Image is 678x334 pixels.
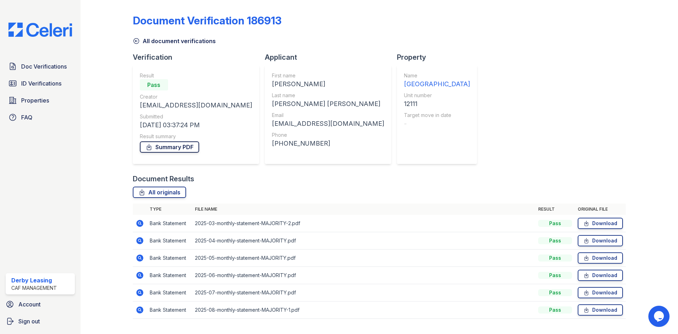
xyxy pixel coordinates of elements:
span: Sign out [18,317,40,326]
span: ID Verifications [21,79,61,88]
a: Name [GEOGRAPHIC_DATA] [404,72,470,89]
a: Download [578,252,623,264]
div: Pass [538,254,572,262]
div: [PERSON_NAME] [272,79,384,89]
a: Summary PDF [140,141,199,153]
a: All originals [133,187,186,198]
span: Doc Verifications [21,62,67,71]
div: Creator [140,93,252,100]
div: Document Results [133,174,194,184]
div: [GEOGRAPHIC_DATA] [404,79,470,89]
div: [DATE] 03:37:24 PM [140,120,252,130]
th: File name [192,204,535,215]
td: Bank Statement [147,250,192,267]
td: Bank Statement [147,267,192,284]
a: FAQ [6,110,75,124]
div: Pass [538,272,572,279]
div: Result [140,72,252,79]
td: 2025-03-monthly-statement-MAJORITY-2.pdf [192,215,535,232]
a: Doc Verifications [6,59,75,74]
div: Pass [538,289,572,296]
div: First name [272,72,384,79]
a: Properties [6,93,75,107]
div: CAF Management [11,285,57,292]
td: Bank Statement [147,215,192,232]
span: Properties [21,96,49,105]
th: Result [535,204,575,215]
div: Pass [538,237,572,244]
th: Type [147,204,192,215]
td: Bank Statement [147,284,192,301]
div: Result summary [140,133,252,140]
div: Target move in date [404,112,470,119]
div: [PHONE_NUMBER] [272,139,384,148]
a: Account [3,297,78,311]
div: Name [404,72,470,79]
a: Download [578,287,623,298]
div: Last name [272,92,384,99]
a: ID Verifications [6,76,75,90]
div: Email [272,112,384,119]
a: All document verifications [133,37,216,45]
iframe: chat widget [648,306,671,327]
div: - [404,119,470,129]
div: Pass [538,306,572,314]
td: Bank Statement [147,301,192,319]
a: Sign out [3,314,78,328]
div: [EMAIL_ADDRESS][DOMAIN_NAME] [272,119,384,129]
a: Download [578,235,623,246]
div: [EMAIL_ADDRESS][DOMAIN_NAME] [140,100,252,110]
div: Property [397,52,483,62]
th: Original file [575,204,626,215]
div: Applicant [265,52,397,62]
div: Unit number [404,92,470,99]
div: [PERSON_NAME] [PERSON_NAME] [272,99,384,109]
td: 2025-04-monthly-statement-MAJORITY.pdf [192,232,535,250]
a: Download [578,270,623,281]
a: Download [578,304,623,316]
img: CE_Logo_Blue-a8612792a0a2168367f1c8372b55b34899dd931a85d93a1a3d3e32e68fde9ad4.png [3,23,78,37]
div: Pass [140,79,168,90]
a: Download [578,218,623,229]
td: 2025-07-monthly-statement-MAJORITY.pdf [192,284,535,301]
span: FAQ [21,113,32,122]
div: Phone [272,131,384,139]
div: Pass [538,220,572,227]
div: Submitted [140,113,252,120]
div: Derby Leasing [11,276,57,285]
div: Verification [133,52,265,62]
div: Document Verification 186913 [133,14,281,27]
td: 2025-08-monthly-statement-MAJORITY-1.pdf [192,301,535,319]
td: 2025-05-monthly-statement-MAJORITY.pdf [192,250,535,267]
span: Account [18,300,41,309]
td: 2025-06-monthly-statement-MAJORITY.pdf [192,267,535,284]
div: 12111 [404,99,470,109]
td: Bank Statement [147,232,192,250]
